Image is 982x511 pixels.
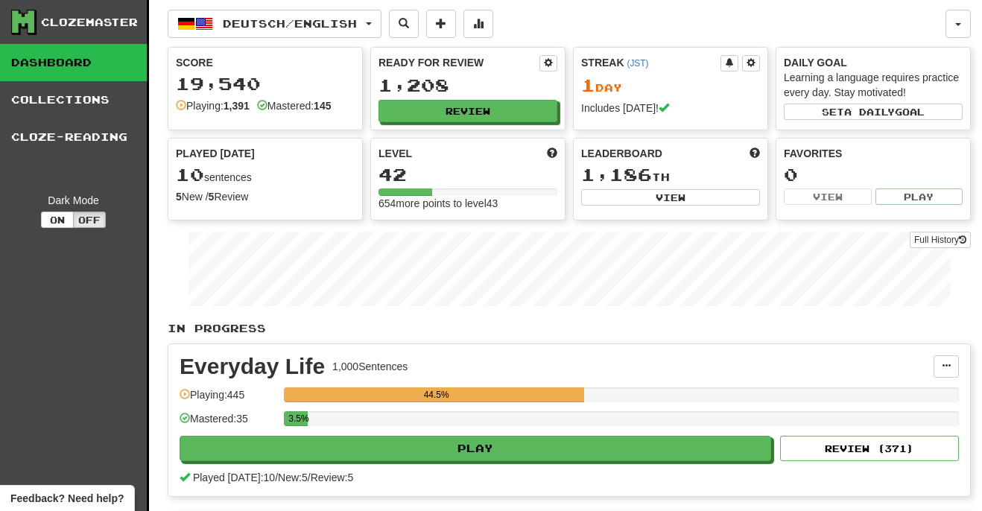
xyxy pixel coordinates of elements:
span: Level [378,146,412,161]
div: Score [176,55,355,70]
div: 1,000 Sentences [332,359,408,374]
strong: 5 [209,191,215,203]
button: Deutsch/English [168,10,381,38]
button: View [581,189,760,206]
button: Off [73,212,106,228]
div: 3.5% [288,411,307,426]
strong: 5 [176,191,182,203]
span: Deutsch / English [223,17,357,30]
div: 19,540 [176,74,355,93]
span: Played [DATE]: 10 [193,472,275,483]
div: Dark Mode [11,193,136,208]
span: This week in points, UTC [750,146,760,161]
strong: 145 [314,100,331,112]
div: Playing: 445 [180,387,276,412]
div: Daily Goal [784,55,963,70]
div: Mastered: 35 [180,411,276,436]
div: Clozemaster [41,15,138,30]
button: View [784,188,872,205]
span: Review: 5 [311,472,354,483]
strong: 1,391 [224,100,250,112]
span: 1,186 [581,164,652,185]
div: Includes [DATE]! [581,101,760,115]
button: Review [378,100,557,122]
button: Play [875,188,963,205]
span: 10 [176,164,204,185]
a: (JST) [627,58,648,69]
button: Search sentences [389,10,419,38]
span: New: 5 [278,472,308,483]
div: 42 [378,165,557,184]
div: Day [581,76,760,95]
div: Everyday Life [180,355,325,378]
div: Streak [581,55,720,70]
span: / [275,472,278,483]
div: New / Review [176,189,355,204]
div: 0 [784,165,963,184]
div: 1,208 [378,76,557,95]
div: 654 more points to level 43 [378,196,557,211]
button: Review (371) [780,436,959,461]
span: Played [DATE] [176,146,255,161]
p: In Progress [168,321,971,336]
button: On [41,212,74,228]
div: Learning a language requires practice every day. Stay motivated! [784,70,963,100]
button: More stats [463,10,493,38]
span: a daily [844,107,895,117]
a: Full History [910,232,971,248]
div: Playing: [176,98,250,113]
div: th [581,165,760,185]
div: Ready for Review [378,55,539,70]
span: / [308,472,311,483]
button: Add sentence to collection [426,10,456,38]
span: Leaderboard [581,146,662,161]
span: Score more points to level up [547,146,557,161]
span: Open feedback widget [10,491,124,506]
div: sentences [176,165,355,185]
div: Mastered: [257,98,332,113]
button: Seta dailygoal [784,104,963,120]
div: 44.5% [288,387,584,402]
button: Play [180,436,771,461]
span: 1 [581,74,595,95]
div: Favorites [784,146,963,161]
